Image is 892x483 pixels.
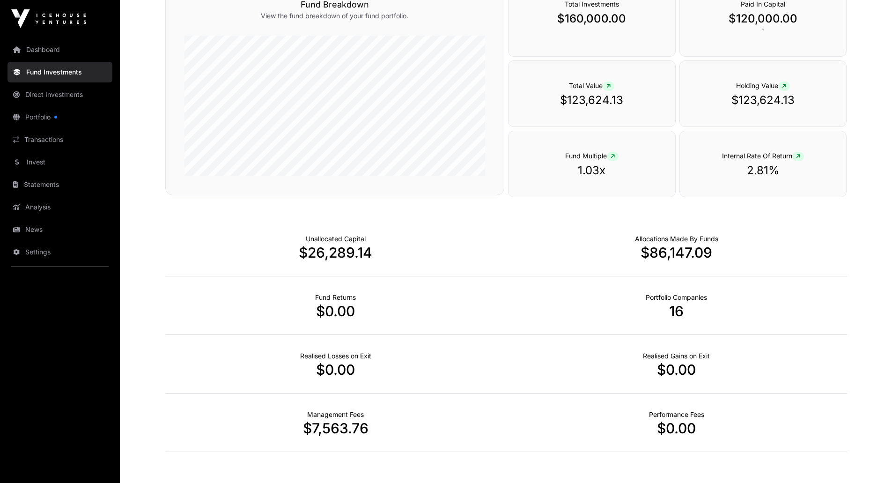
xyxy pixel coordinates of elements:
p: Fund Performance Fees (Carry) incurred to date [649,410,704,419]
p: Cash not yet allocated [306,234,366,244]
p: Net Realised on Negative Exits [300,351,371,361]
p: $0.00 [506,361,847,378]
p: Fund Management Fees incurred to date [307,410,364,419]
span: Holding Value [736,82,790,89]
a: Analysis [7,197,112,217]
a: Transactions [7,129,112,150]
p: $7,563.76 [165,420,506,437]
a: Dashboard [7,39,112,60]
a: Fund Investments [7,62,112,82]
p: $0.00 [165,303,506,320]
p: $26,289.14 [165,244,506,261]
p: $0.00 [165,361,506,378]
iframe: Chat Widget [845,438,892,483]
a: Direct Investments [7,84,112,105]
p: $120,000.00 [699,11,828,26]
p: Realised Returns from Funds [315,293,356,302]
a: Statements [7,174,112,195]
p: $160,000.00 [527,11,656,26]
a: Portfolio [7,107,112,127]
a: News [7,219,112,240]
p: 1.03x [527,163,656,178]
p: Number of Companies Deployed Into [646,293,707,302]
p: View the fund breakdown of your fund portfolio. [184,11,485,21]
span: Internal Rate Of Return [722,152,804,160]
p: Net Realised on Positive Exits [643,351,710,361]
img: Icehouse Ventures Logo [11,9,86,28]
p: 16 [506,303,847,320]
a: Settings [7,242,112,262]
span: Fund Multiple [565,152,619,160]
p: Capital Deployed Into Companies [635,234,718,244]
span: Total Value [569,82,614,89]
p: $0.00 [506,420,847,437]
a: Invest [7,152,112,172]
p: 2.81% [699,163,828,178]
p: $123,624.13 [699,93,828,108]
p: $123,624.13 [527,93,656,108]
p: $86,147.09 [506,244,847,261]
